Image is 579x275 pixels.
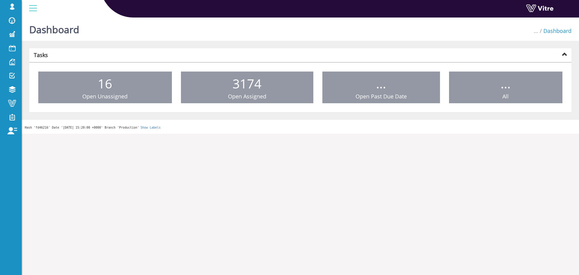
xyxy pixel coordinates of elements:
[98,75,112,92] span: 16
[501,75,511,92] span: ...
[538,27,571,35] li: Dashboard
[322,72,440,104] a: ... Open Past Due Date
[34,51,48,59] strong: Tasks
[181,72,314,104] a: 3174 Open Assigned
[376,75,386,92] span: ...
[29,15,79,41] h1: Dashboard
[534,27,538,34] span: ...
[82,93,128,100] span: Open Unassigned
[502,93,509,100] span: All
[25,126,139,129] span: Hash 'fd46216' Date '[DATE] 15:20:00 +0000' Branch 'Production'
[228,93,266,100] span: Open Assigned
[449,72,563,104] a: ... All
[356,93,407,100] span: Open Past Due Date
[233,75,261,92] span: 3174
[141,126,160,129] a: Show Labels
[38,72,172,104] a: 16 Open Unassigned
